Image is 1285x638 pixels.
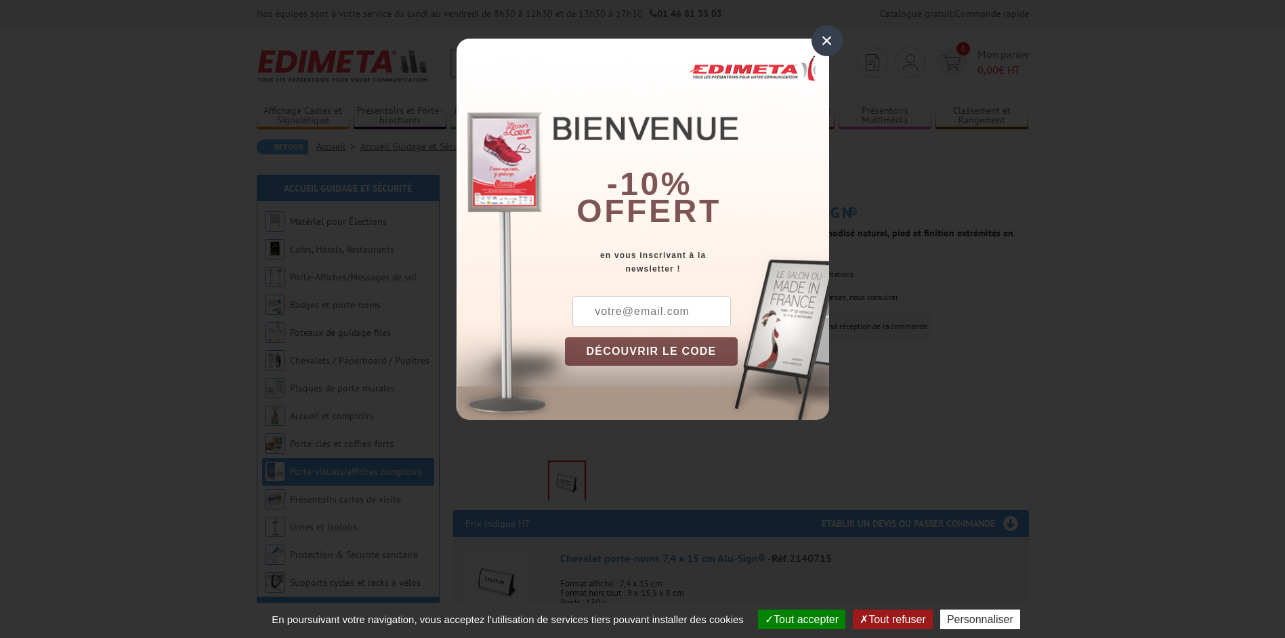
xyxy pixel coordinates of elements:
button: Tout accepter [758,610,845,629]
font: offert [576,193,721,229]
button: Personnaliser (fenêtre modale) [940,610,1020,629]
span: En poursuivant votre navigation, vous acceptez l'utilisation de services tiers pouvant installer ... [265,614,751,625]
button: DÉCOUVRIR LE CODE [565,337,738,366]
div: × [812,25,843,56]
button: Tout refuser [853,610,932,629]
input: votre@email.com [572,296,731,327]
div: en vous inscrivant à la newsletter ! [565,249,829,276]
b: -10% [607,166,692,202]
